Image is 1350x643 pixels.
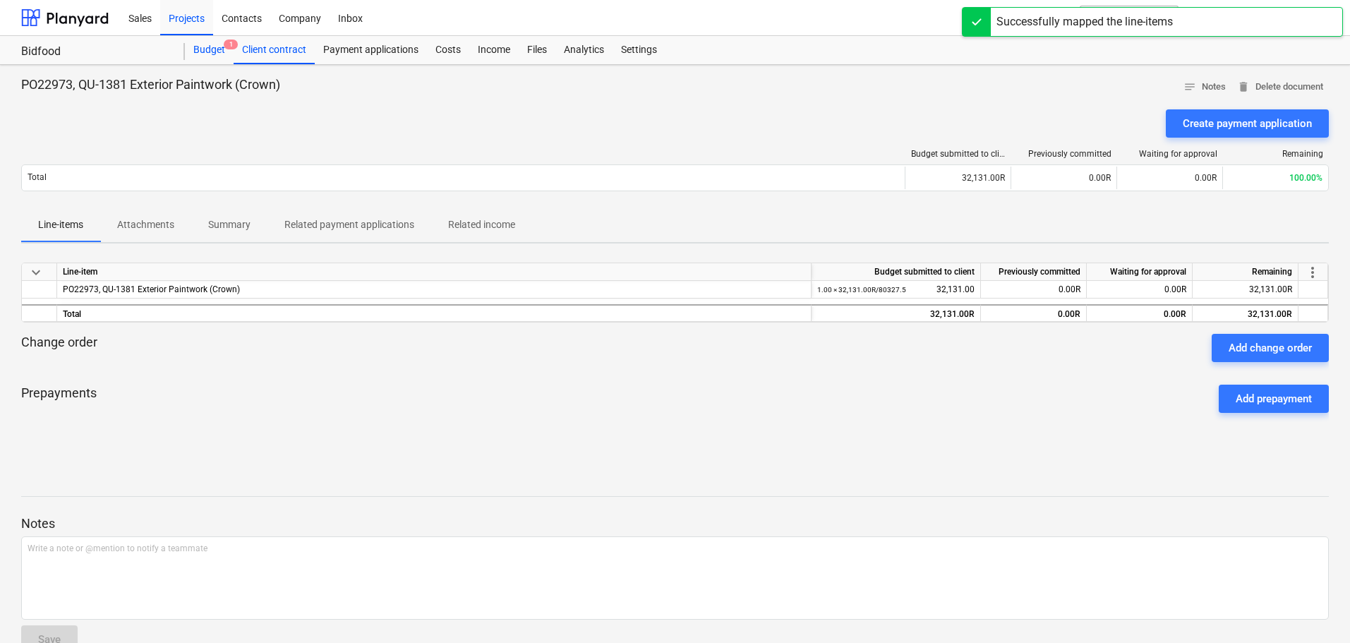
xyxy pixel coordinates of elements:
[1123,149,1217,159] div: Waiting for approval
[817,281,975,299] div: 32,131.00
[1237,79,1323,95] span: Delete document
[208,217,251,232] p: Summary
[996,13,1173,30] div: Successfully mapped the line-items
[1087,263,1193,281] div: Waiting for approval
[812,263,981,281] div: Budget submitted to client
[185,36,234,64] a: Budget1
[1193,304,1298,322] div: 32,131.00R
[1229,149,1323,159] div: Remaining
[448,217,515,232] p: Related income
[1212,334,1329,362] button: Add change order
[315,36,427,64] a: Payment applications
[21,515,1329,532] p: Notes
[63,281,805,298] div: PO22973, QU-1381 Exterior Paintwork (Crown)
[1195,173,1217,183] span: 0.00R
[284,217,414,232] p: Related payment applications
[1289,173,1322,183] span: 100.00%
[469,36,519,64] a: Income
[555,36,613,64] a: Analytics
[812,304,981,322] div: 32,131.00R
[1183,114,1312,133] div: Create payment application
[1279,575,1350,643] iframe: Chat Widget
[1087,304,1193,322] div: 0.00R
[1017,149,1111,159] div: Previously committed
[1229,339,1312,357] div: Add change order
[1178,76,1231,98] button: Notes
[1193,263,1298,281] div: Remaining
[1237,80,1250,93] span: delete
[981,304,1087,322] div: 0.00R
[57,304,812,322] div: Total
[1011,167,1116,189] div: 0.00R
[613,36,665,64] a: Settings
[1166,109,1329,138] button: Create payment application
[1219,385,1329,413] button: Add prepayment
[21,385,97,413] p: Prepayments
[1231,76,1329,98] button: Delete document
[57,263,812,281] div: Line-item
[117,217,174,232] p: Attachments
[981,263,1087,281] div: Previously committed
[817,286,906,294] small: 1.00 × 32,131.00R / 80327.5
[519,36,555,64] a: Files
[1183,79,1226,95] span: Notes
[21,334,97,362] p: Change order
[427,36,469,64] a: Costs
[28,172,47,184] p: Total
[911,149,1006,159] div: Budget submitted to client
[1193,281,1298,299] div: 32,131.00R
[21,44,168,59] div: Bidfood
[905,167,1011,189] div: 32,131.00R
[234,36,315,64] a: Client contract
[1304,264,1321,281] span: more_vert
[1183,80,1196,93] span: notes
[28,264,44,281] span: keyboard_arrow_down
[224,40,238,49] span: 1
[1087,281,1193,299] div: 0.00R
[1236,390,1312,408] div: Add prepayment
[21,76,280,93] p: PO22973, QU-1381 Exterior Paintwork (Crown)
[185,36,234,64] div: Budget
[981,281,1087,299] div: 0.00R
[38,217,83,232] p: Line-items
